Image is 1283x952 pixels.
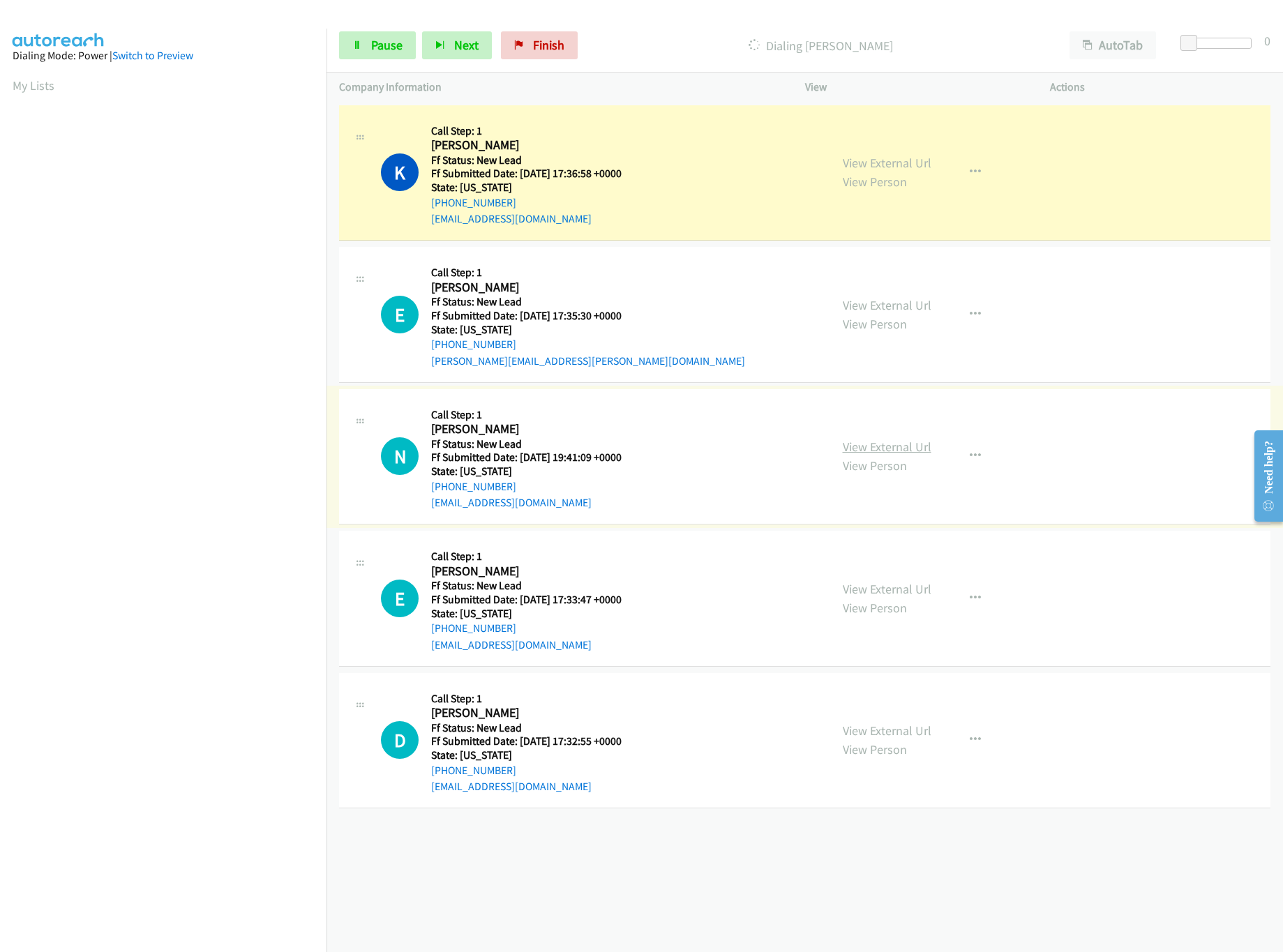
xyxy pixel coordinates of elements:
[431,564,639,580] h2: [PERSON_NAME]
[381,296,419,333] h1: E
[431,338,516,351] a: [PHONE_NUMBER]
[843,155,931,171] a: View External Url
[422,31,492,59] button: Next
[381,296,419,333] div: The call is yet to be attempted
[843,458,907,474] a: View Person
[843,600,907,616] a: View Person
[381,437,419,475] div: The call is yet to be attempted
[431,734,639,748] h5: Ff Submitted Date: [DATE] 17:32:55 +0000
[381,580,419,617] h1: E
[431,593,639,607] h5: Ff Submitted Date: [DATE] 17:33:47 +0000
[431,621,516,635] a: [PHONE_NUMBER]
[339,31,416,59] a: Pause
[431,295,745,309] h5: Ff Status: New Lead
[1187,38,1252,49] div: Delay between calls (in seconds)
[381,580,419,617] div: The call is yet to be attempted
[843,174,907,190] a: View Person
[431,579,639,593] h5: Ff Status: New Lead
[431,153,639,167] h5: Ff Status: New Lead
[431,748,639,762] h5: State: [US_STATE]
[431,408,639,422] h5: Call Step: 1
[339,79,780,96] p: Company Information
[431,480,516,493] a: [PHONE_NUMBER]
[843,741,907,757] a: View Person
[431,266,745,280] h5: Call Step: 1
[13,77,54,93] a: My Lists
[431,764,516,777] a: [PHONE_NUMBER]
[431,692,639,706] h5: Call Step: 1
[843,581,931,597] a: View External Url
[431,451,639,464] h5: Ff Submitted Date: [DATE] 19:41:09 +0000
[431,137,639,153] h2: [PERSON_NAME]
[431,354,745,368] a: [PERSON_NAME][EMAIL_ADDRESS][PERSON_NAME][DOMAIN_NAME]
[501,31,578,59] a: Finish
[431,638,592,651] a: [EMAIL_ADDRESS][DOMAIN_NAME]
[431,124,639,138] h5: Call Step: 1
[431,464,639,478] h5: State: [US_STATE]
[843,297,931,313] a: View External Url
[843,316,907,332] a: View Person
[381,437,419,475] h1: N
[454,37,479,53] span: Next
[13,107,327,770] iframe: Dialpad
[431,705,639,721] h2: [PERSON_NAME]
[431,437,639,451] h5: Ff Status: New Lead
[431,167,639,181] h5: Ff Submitted Date: [DATE] 17:36:58 +0000
[431,196,516,209] a: [PHONE_NUMBER]
[805,79,1026,96] p: View
[431,280,639,296] h2: [PERSON_NAME]
[843,723,931,739] a: View External Url
[381,721,419,759] h1: D
[533,37,564,53] span: Finish
[431,212,592,225] a: [EMAIL_ADDRESS][DOMAIN_NAME]
[1243,421,1283,531] iframe: Resource Center
[381,153,419,191] h1: K
[1050,79,1270,96] p: Actions
[431,721,639,735] h5: Ff Status: New Lead
[843,439,931,455] a: View External Url
[431,496,592,509] a: [EMAIL_ADDRESS][DOMAIN_NAME]
[431,309,745,323] h5: Ff Submitted Date: [DATE] 17:35:30 +0000
[13,47,314,64] div: Dialing Mode: Power |
[431,780,592,793] a: [EMAIL_ADDRESS][DOMAIN_NAME]
[431,607,639,621] h5: State: [US_STATE]
[597,36,1044,55] p: Dialing [PERSON_NAME]
[431,181,639,195] h5: State: [US_STATE]
[431,323,745,337] h5: State: [US_STATE]
[431,421,639,437] h2: [PERSON_NAME]
[431,550,639,564] h5: Call Step: 1
[1070,31,1156,59] button: AutoTab
[381,721,419,759] div: The call is yet to be attempted
[1264,31,1270,50] div: 0
[371,37,403,53] span: Pause
[112,49,193,62] a: Switch to Preview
